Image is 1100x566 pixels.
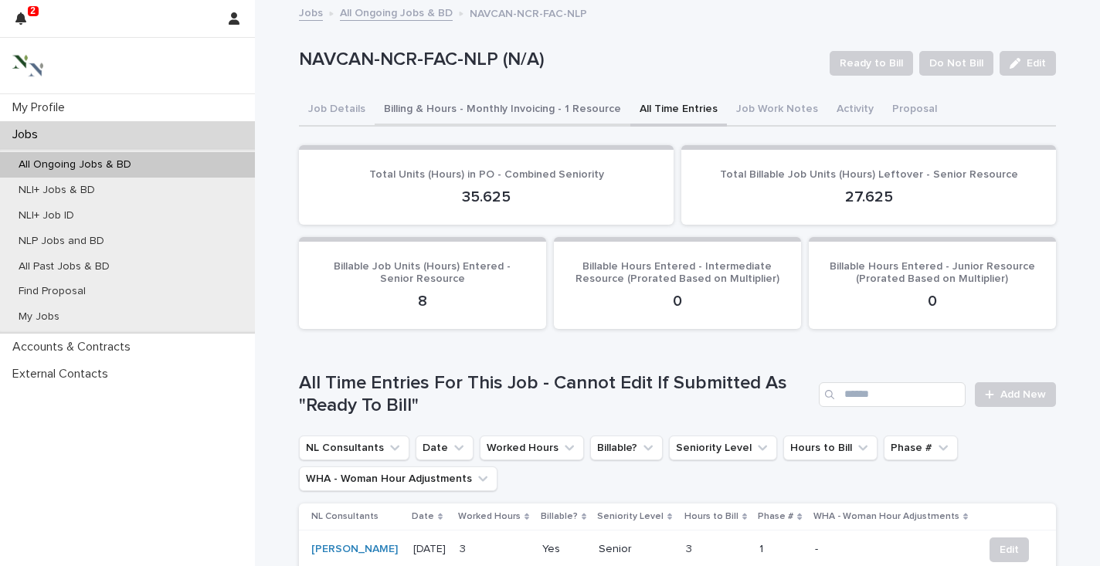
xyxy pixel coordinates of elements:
p: Phase # [758,508,793,525]
span: Ready to Bill [840,56,903,71]
span: Edit [1000,542,1019,558]
div: 2 [15,9,36,37]
p: Accounts & Contracts [6,340,143,354]
button: Do Not Bill [919,51,993,76]
button: Activity [827,94,883,127]
p: 35.625 [317,188,655,206]
p: Yes [542,543,586,556]
p: Hours to Bill [684,508,738,525]
p: - [815,543,912,556]
p: My Profile [6,100,77,115]
span: Edit [1027,58,1046,69]
p: NAVCAN-NCR-FAC-NLP (N/A) [299,49,817,71]
a: All Ongoing Jobs & BD [340,3,453,21]
p: Worked Hours [458,508,521,525]
button: Billing & Hours - Monthly Invoicing - 1 Resource [375,94,630,127]
p: Seniority Level [597,508,664,525]
p: [DATE] [413,540,449,556]
button: Ready to Bill [830,51,913,76]
button: Proposal [883,94,946,127]
p: All Ongoing Jobs & BD [6,158,144,171]
span: Add New [1000,389,1046,400]
p: Jobs [6,127,50,142]
button: Seniority Level [669,436,777,460]
a: Add New [975,382,1056,407]
button: All Time Entries [630,94,727,127]
p: External Contacts [6,367,121,381]
p: NAVCAN-NCR-FAC-NLP [470,4,587,21]
button: NL Consultants [299,436,409,460]
button: Date [416,436,474,460]
button: Hours to Bill [783,436,878,460]
button: Edit [1000,51,1056,76]
p: 2 [30,5,36,16]
span: Total Billable Job Units (Hours) Leftover - Senior Resource [720,169,1018,180]
p: 27.625 [700,188,1037,206]
p: NLI+ Jobs & BD [6,184,107,197]
a: Jobs [299,3,323,21]
button: Job Work Notes [727,94,827,127]
p: 3 [460,540,469,556]
p: My Jobs [6,310,72,324]
button: Edit [990,537,1029,562]
p: WHA - Woman Hour Adjustments [813,508,959,525]
p: 1 [759,543,802,556]
button: WHA - Woman Hour Adjustments [299,466,497,491]
span: Billable Hours Entered - Junior Resource (Prorated Based on Multiplier) [830,261,1035,285]
span: Billable Job Units (Hours) Entered - Senior Resource [334,261,511,285]
button: Billable? [590,436,663,460]
button: Worked Hours [480,436,584,460]
p: Billable? [541,508,578,525]
span: Billable Hours Entered - Intermediate Resource (Prorated Based on Multiplier) [575,261,779,285]
span: Do Not Bill [929,56,983,71]
h1: All Time Entries For This Job - Cannot Edit If Submitted As "Ready To Bill" [299,372,813,417]
img: 3bAFpBnQQY6ys9Fa9hsD [12,50,43,81]
p: Senior [599,543,673,556]
button: Phase # [884,436,958,460]
p: 3 [686,540,695,556]
p: NLP Jobs and BD [6,235,117,248]
p: NLI+ Job ID [6,209,87,222]
p: 0 [572,292,783,310]
p: All Past Jobs & BD [6,260,122,273]
button: Job Details [299,94,375,127]
span: Total Units (Hours) in PO - Combined Seniority [369,169,604,180]
input: Search [819,382,966,407]
a: [PERSON_NAME] [311,543,398,556]
p: 0 [827,292,1037,310]
p: 8 [317,292,528,310]
p: NL Consultants [311,508,379,525]
p: Date [412,508,434,525]
p: Find Proposal [6,285,98,298]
